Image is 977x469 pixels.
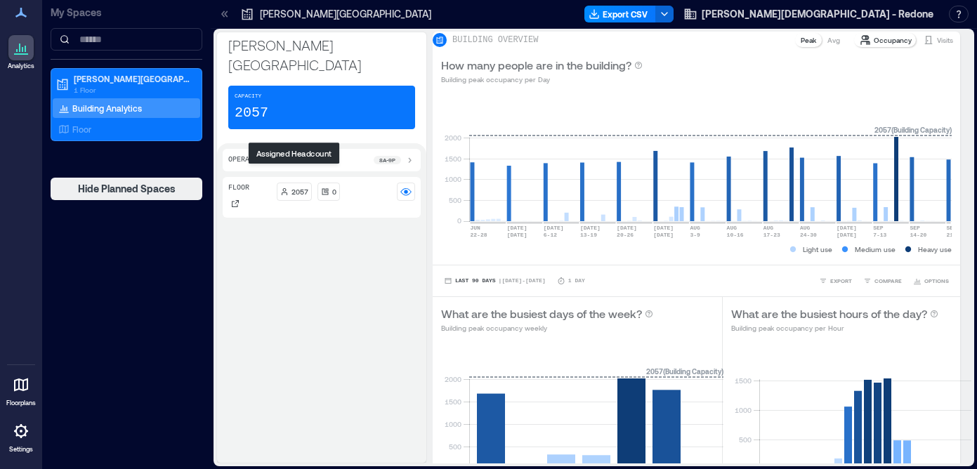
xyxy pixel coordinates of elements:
text: [DATE] [580,225,601,231]
span: COMPARE [874,277,902,285]
span: [PERSON_NAME][DEMOGRAPHIC_DATA] - Redone [702,7,933,21]
text: 10-16 [727,232,744,238]
button: EXPORT [816,274,855,288]
tspan: 1500 [735,376,752,385]
text: AUG [727,225,737,231]
p: Floor [228,183,249,194]
text: [DATE] [653,232,674,238]
p: [PERSON_NAME][GEOGRAPHIC_DATA] [74,73,192,84]
a: Analytics [4,31,39,74]
text: 7-13 [873,232,886,238]
button: Hide Planned Spaces [51,178,202,200]
text: SEP [947,225,957,231]
text: [DATE] [507,225,527,231]
tspan: 1500 [445,154,461,163]
text: [DATE] [653,225,674,231]
p: Settings [9,445,33,454]
text: 24-30 [800,232,817,238]
button: Last 90 Days |[DATE]-[DATE] [441,274,549,288]
p: What are the busiest hours of the day? [731,305,927,322]
text: [DATE] [837,225,857,231]
text: 14-20 [910,232,926,238]
text: SEP [910,225,920,231]
p: 0 [332,186,336,197]
a: Settings [4,414,38,458]
p: Heavy use [918,244,952,255]
text: AUG [763,225,774,231]
tspan: 500 [449,442,461,451]
p: 1 Floor [74,84,192,95]
p: Analytics [8,62,34,70]
p: BUILDING OVERVIEW [452,34,538,46]
tspan: 0 [457,216,461,225]
span: Hide Planned Spaces [78,182,176,196]
p: Visits [937,34,953,46]
tspan: 1500 [445,397,461,406]
span: EXPORT [830,277,852,285]
text: [DATE] [837,232,857,238]
p: Operating Hours [228,154,291,166]
span: OPTIONS [924,277,949,285]
tspan: 500 [739,435,752,444]
button: Export CSV [584,6,656,22]
p: Occupancy [874,34,912,46]
p: Peak [801,34,816,46]
p: Building peak occupancy per Hour [731,322,938,333]
text: 22-28 [470,232,487,238]
p: Avg [827,34,840,46]
p: 2057 [235,103,268,123]
p: Building peak occupancy weekly [441,322,653,333]
text: 20-26 [617,232,634,238]
p: What are the busiest days of the week? [441,305,642,322]
text: 6-12 [544,232,557,238]
tspan: 1000 [445,420,461,428]
text: [DATE] [507,232,527,238]
text: 3-9 [690,232,700,238]
tspan: 1000 [735,406,752,414]
button: OPTIONS [910,274,952,288]
text: [DATE] [544,225,564,231]
button: COMPARE [860,274,905,288]
p: Building peak occupancy per Day [441,74,643,85]
p: Floorplans [6,399,36,407]
a: Floorplans [2,368,40,411]
text: JUN [470,225,480,231]
text: [DATE] [617,225,637,231]
p: Building Analytics [72,103,142,114]
tspan: 2000 [445,375,461,383]
p: Capacity [235,92,261,100]
p: [PERSON_NAME][GEOGRAPHIC_DATA] [260,7,431,21]
tspan: 1000 [445,175,461,183]
text: 13-19 [580,232,597,238]
p: Floor [72,124,91,135]
button: [PERSON_NAME][DEMOGRAPHIC_DATA] - Redone [679,3,938,25]
p: My Spaces [51,6,202,20]
p: 1 Day [568,277,585,285]
p: Medium use [855,244,896,255]
text: 21-27 [947,232,964,238]
p: 8a - 9p [379,156,395,164]
p: 2057 [291,186,308,197]
text: SEP [873,225,884,231]
text: AUG [800,225,811,231]
p: [PERSON_NAME][GEOGRAPHIC_DATA] [228,35,415,74]
tspan: 2000 [445,133,461,142]
p: Light use [803,244,832,255]
text: AUG [690,225,700,231]
p: How many people are in the building? [441,57,631,74]
tspan: 500 [449,196,461,204]
text: 17-23 [763,232,780,238]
